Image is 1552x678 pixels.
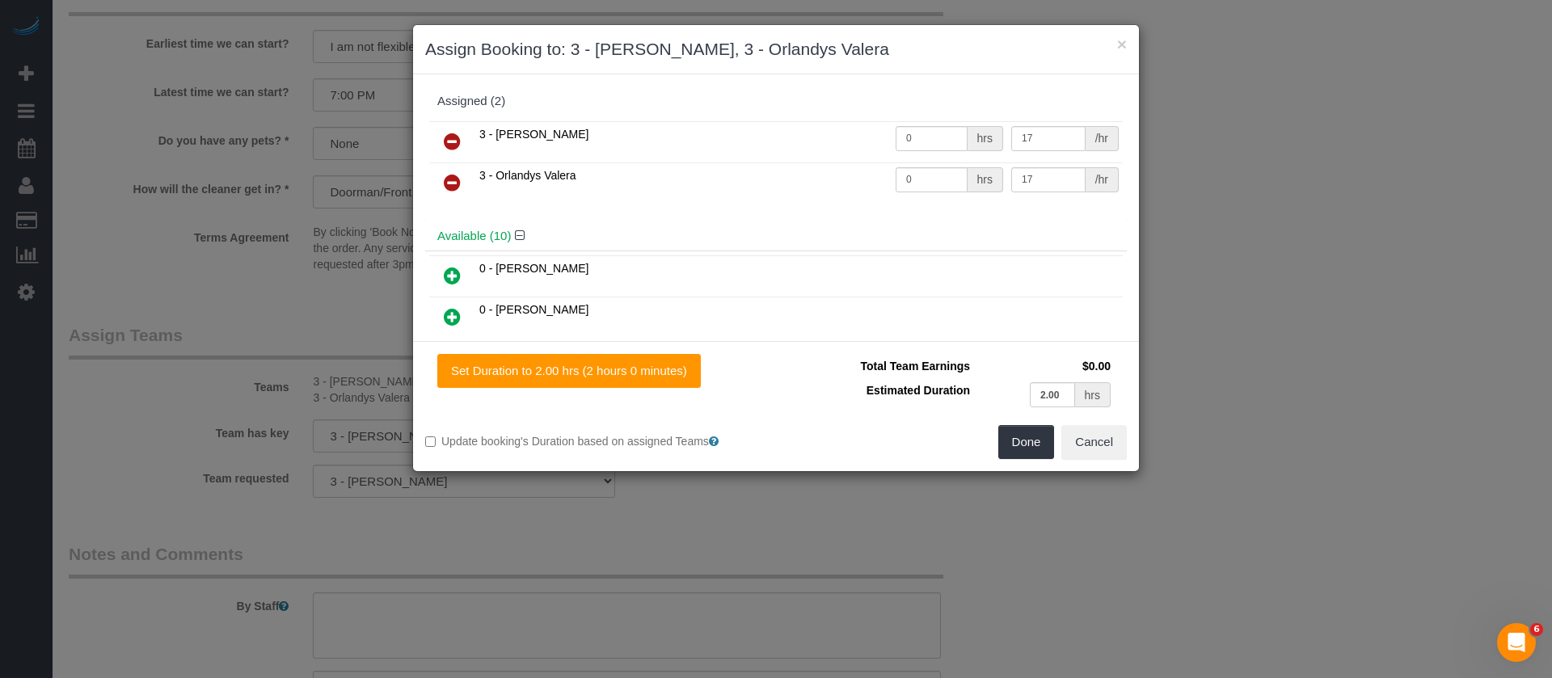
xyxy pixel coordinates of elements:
label: Update booking's Duration based on assigned Teams [425,433,764,449]
h4: Available (10) [437,230,1115,243]
span: 3 - Orlandys Valera [479,169,576,182]
h3: Assign Booking to: 3 - [PERSON_NAME], 3 - Orlandys Valera [425,37,1127,61]
div: Assigned (2) [437,95,1115,108]
div: hrs [968,167,1003,192]
button: Done [998,425,1055,459]
td: $0.00 [974,354,1115,378]
span: 0 - [PERSON_NAME] [479,262,588,275]
div: hrs [1075,382,1111,407]
span: Estimated Duration [867,384,970,397]
button: × [1117,36,1127,53]
td: Total Team Earnings [788,354,974,378]
button: Cancel [1061,425,1127,459]
input: Update booking's Duration based on assigned Teams [425,436,436,447]
iframe: Intercom live chat [1497,623,1536,662]
span: 6 [1530,623,1543,636]
button: Set Duration to 2.00 hrs (2 hours 0 minutes) [437,354,701,388]
div: hrs [968,126,1003,151]
span: 0 - [PERSON_NAME] [479,303,588,316]
span: 3 - [PERSON_NAME] [479,128,588,141]
div: /hr [1086,126,1119,151]
div: /hr [1086,167,1119,192]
